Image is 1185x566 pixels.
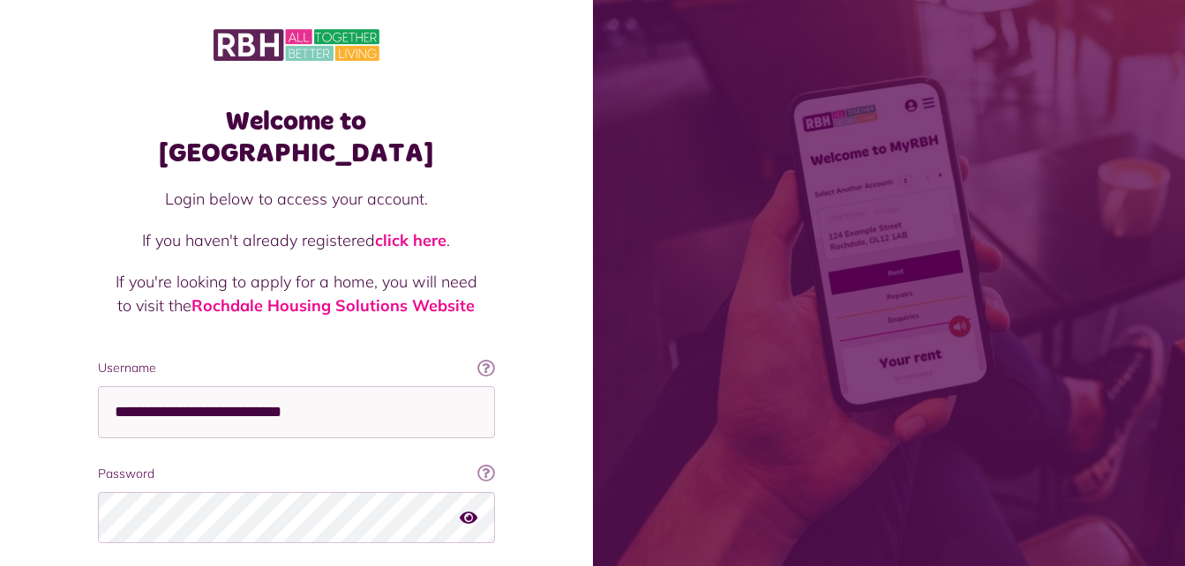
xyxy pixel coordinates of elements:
a: click here [375,230,446,250]
p: If you haven't already registered . [116,228,477,252]
label: Username [98,359,495,377]
a: Rochdale Housing Solutions Website [191,295,475,316]
label: Password [98,465,495,483]
img: MyRBH [214,26,379,63]
p: If you're looking to apply for a home, you will need to visit the [116,270,477,317]
h1: Welcome to [GEOGRAPHIC_DATA] [98,106,495,169]
p: Login below to access your account. [116,187,477,211]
